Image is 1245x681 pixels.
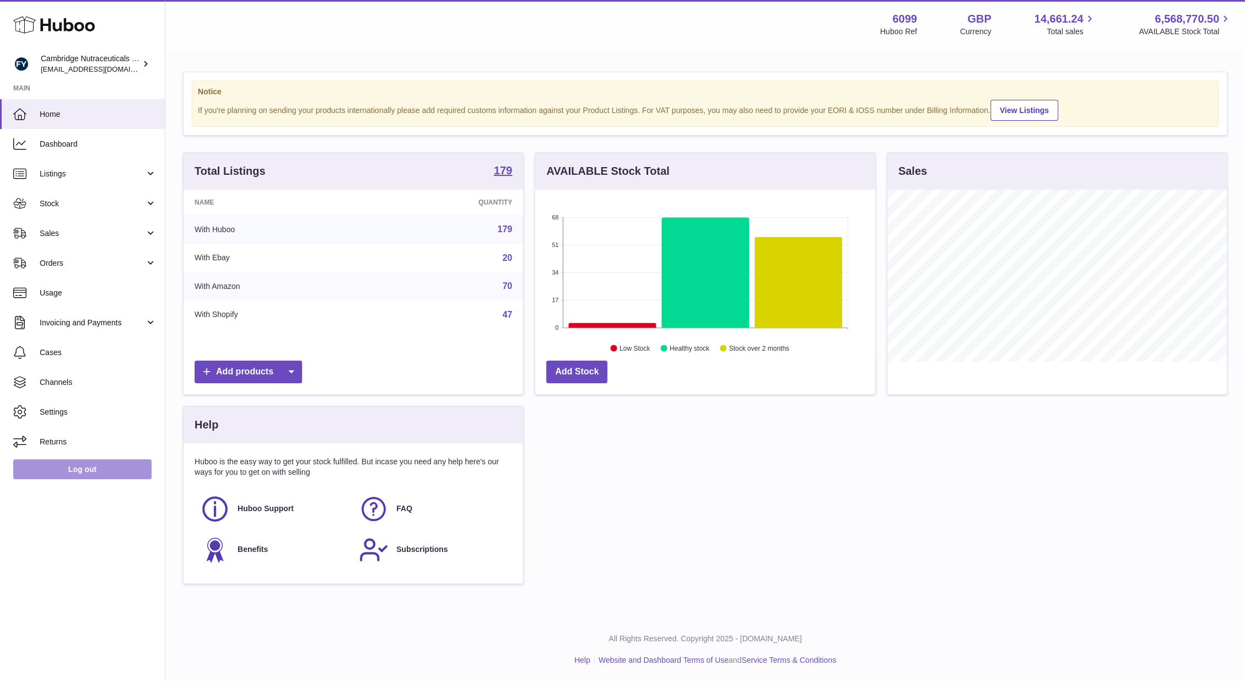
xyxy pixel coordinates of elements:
[40,169,145,179] span: Listings
[40,377,157,388] span: Channels
[552,297,559,303] text: 17
[619,345,650,352] text: Low Stock
[184,215,369,244] td: With Huboo
[503,281,513,291] a: 70
[184,301,369,329] td: With Shopify
[1139,26,1232,37] span: AVAILABLE Stock Total
[595,655,836,666] li: and
[184,190,369,215] th: Name
[546,164,669,179] h3: AVAILABLE Stock Total
[670,345,710,352] text: Healthy stock
[41,53,140,74] div: Cambridge Nutraceuticals Ltd
[359,535,506,565] a: Subscriptions
[1034,12,1096,37] a: 14,661.24 Total sales
[892,12,917,26] strong: 6099
[990,100,1058,121] a: View Listings
[200,494,348,524] a: Huboo Support
[503,253,513,262] a: 20
[195,361,302,383] a: Add products
[741,656,836,664] a: Service Terms & Conditions
[880,26,917,37] div: Huboo Ref
[184,244,369,272] td: With Ebay
[552,269,559,276] text: 34
[198,98,1212,121] div: If you're planning on sending your products internationally please add required customs informati...
[556,324,559,331] text: 0
[1034,12,1083,26] span: 14,661.24
[396,503,412,514] span: FAQ
[359,494,506,524] a: FAQ
[1155,12,1219,26] span: 6,568,770.50
[552,242,559,248] text: 51
[184,272,369,301] td: With Amazon
[396,544,448,555] span: Subscriptions
[195,457,512,478] p: Huboo is the easy way to get your stock fulfilled. But incase you need any help here's our ways f...
[898,164,927,179] h3: Sales
[195,164,266,179] h3: Total Listings
[599,656,729,664] a: Website and Dashboard Terms of Use
[200,535,348,565] a: Benefits
[40,318,145,328] span: Invoicing and Payments
[503,310,513,319] a: 47
[40,258,145,269] span: Orders
[40,288,157,298] span: Usage
[238,544,268,555] span: Benefits
[40,228,145,239] span: Sales
[40,199,145,209] span: Stock
[960,26,991,37] div: Currency
[40,407,157,417] span: Settings
[40,109,157,120] span: Home
[369,190,523,215] th: Quantity
[498,224,513,234] a: 179
[238,503,294,514] span: Huboo Support
[967,12,991,26] strong: GBP
[40,437,157,447] span: Returns
[552,214,559,221] text: 68
[546,361,607,383] a: Add Stock
[574,656,590,664] a: Help
[13,56,30,72] img: huboo@camnutra.com
[494,165,512,176] strong: 179
[1139,12,1232,37] a: 6,568,770.50 AVAILABLE Stock Total
[13,459,152,479] a: Log out
[1047,26,1096,37] span: Total sales
[195,417,218,432] h3: Help
[40,347,157,358] span: Cases
[494,165,512,178] a: 179
[198,87,1212,97] strong: Notice
[174,634,1236,644] p: All Rights Reserved. Copyright 2025 - [DOMAIN_NAME]
[40,139,157,149] span: Dashboard
[729,345,789,352] text: Stock over 2 months
[41,65,162,73] span: [EMAIL_ADDRESS][DOMAIN_NAME]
